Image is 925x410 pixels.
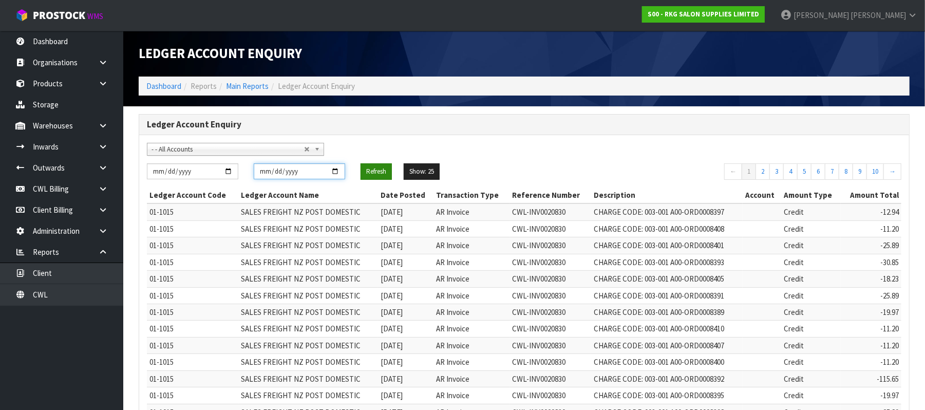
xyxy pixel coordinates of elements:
[241,274,361,284] span: SALES FREIGHT NZ POST DOMESTIC
[378,321,434,337] td: [DATE]
[149,207,159,217] span: 01-
[147,237,238,254] td: 1015
[783,163,798,180] a: 4
[147,387,238,404] td: 1015
[794,10,849,20] span: [PERSON_NAME]
[880,357,899,367] span: -11.20
[433,354,509,370] td: AR Invoice
[378,237,434,254] td: [DATE]
[781,271,841,287] td: Credit
[509,187,591,203] th: Reference Number
[591,254,743,270] td: CHARGE CODE: 003-001 A00-ORD0008393
[880,291,899,301] span: -25.89
[781,387,841,404] td: Credit
[769,163,784,180] a: 3
[781,254,841,270] td: Credit
[724,163,742,180] a: ←
[743,187,781,203] th: Account
[378,370,434,387] td: [DATE]
[33,9,85,22] span: ProStock
[509,337,591,353] td: CWL-INV0020830
[149,357,159,367] span: 01-
[147,220,238,237] td: 1015
[241,341,361,350] span: SALES FREIGHT NZ POST DOMESTIC
[642,6,765,23] a: S00 - RKG SALON SUPPLIES LIMITED
[781,220,841,237] td: Credit
[226,81,269,91] a: Main Reports
[149,307,159,317] span: 01-
[241,207,361,217] span: SALES FREIGHT NZ POST DOMESTIC
[147,203,238,220] td: 1015
[241,291,361,301] span: SALES FREIGHT NZ POST DOMESTIC
[509,387,591,404] td: CWL-INV0020830
[433,337,509,353] td: AR Invoice
[839,163,853,180] a: 8
[433,237,509,254] td: AR Invoice
[147,163,238,179] input: Fromt
[149,291,159,301] span: 01-
[509,203,591,220] td: CWL-INV0020830
[147,304,238,321] td: 1015
[825,163,839,180] a: 7
[880,257,899,267] span: -30.85
[433,254,509,270] td: AR Invoice
[378,387,434,404] td: [DATE]
[880,341,899,350] span: -11.20
[880,324,899,333] span: -11.20
[509,220,591,237] td: CWL-INV0020830
[797,163,811,180] a: 5
[378,254,434,270] td: [DATE]
[147,287,238,304] td: 1015
[433,220,509,237] td: AR Invoice
[756,163,770,180] a: 2
[433,321,509,337] td: AR Invoice
[191,81,217,91] span: Reports
[378,354,434,370] td: [DATE]
[509,354,591,370] td: CWL-INV0020830
[241,357,361,367] span: SALES FREIGHT NZ POST DOMESTIC
[149,274,159,284] span: 01-
[591,220,743,237] td: CHARGE CODE: 003-001 A00-ORD0008408
[149,224,159,234] span: 01-
[147,254,238,270] td: 1015
[147,187,238,203] th: Ledger Account Code
[149,390,159,400] span: 01-
[811,163,825,180] a: 6
[378,304,434,321] td: [DATE]
[781,321,841,337] td: Credit
[433,304,509,321] td: AR Invoice
[880,240,899,250] span: -25.89
[241,224,361,234] span: SALES FREIGHT NZ POST DOMESTIC
[404,163,440,180] button: Show: 25
[880,274,899,284] span: -18.23
[509,237,591,254] td: CWL-INV0020830
[433,370,509,387] td: AR Invoice
[147,370,238,387] td: 1015
[509,304,591,321] td: CWL-INV0020830
[591,321,743,337] td: CHARGE CODE: 003-001 A00-ORD0008410
[781,287,841,304] td: Credit
[15,9,28,22] img: cube-alt.png
[87,11,103,21] small: WMS
[433,287,509,304] td: AR Invoice
[781,203,841,220] td: Credit
[509,287,591,304] td: CWL-INV0020830
[433,203,509,220] td: AR Invoice
[149,324,159,333] span: 01-
[877,374,899,384] span: -115.65
[378,203,434,220] td: [DATE]
[883,163,901,180] a: →
[509,271,591,287] td: CWL-INV0020830
[149,257,159,267] span: 01-
[433,387,509,404] td: AR Invoice
[880,207,899,217] span: -12.94
[591,337,743,353] td: CHARGE CODE: 003-001 A00-ORD0008407
[149,374,159,384] span: 01-
[660,163,901,182] nav: Page navigation
[742,163,756,180] a: 1
[378,187,434,203] th: Date Posted
[853,163,867,180] a: 9
[591,354,743,370] td: CHARGE CODE: 003-001 A00-ORD0008400
[147,321,238,337] td: 1015
[781,337,841,353] td: Credit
